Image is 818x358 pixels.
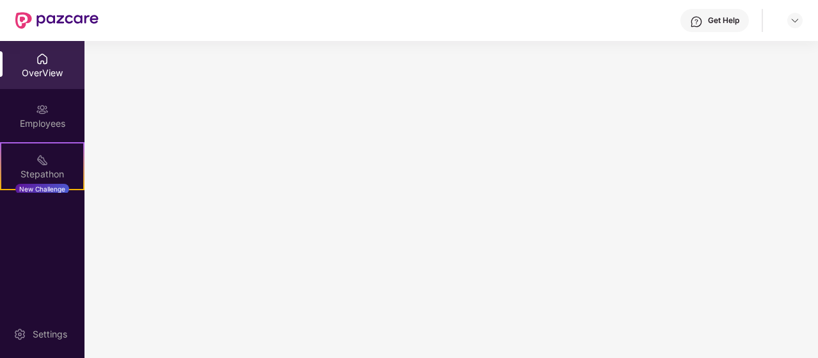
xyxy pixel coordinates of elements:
[15,12,99,29] img: New Pazcare Logo
[29,328,71,341] div: Settings
[1,168,83,181] div: Stepathon
[36,154,49,167] img: svg+xml;base64,PHN2ZyB4bWxucz0iaHR0cDovL3d3dy53My5vcmcvMjAwMC9zdmciIHdpZHRoPSIyMSIgaGVpZ2h0PSIyMC...
[36,53,49,65] img: svg+xml;base64,PHN2ZyBpZD0iSG9tZSIgeG1sbnM9Imh0dHA6Ly93d3cudzMub3JnLzIwMDAvc3ZnIiB3aWR0aD0iMjAiIG...
[36,103,49,116] img: svg+xml;base64,PHN2ZyBpZD0iRW1wbG95ZWVzIiB4bWxucz0iaHR0cDovL3d3dy53My5vcmcvMjAwMC9zdmciIHdpZHRoPS...
[690,15,703,28] img: svg+xml;base64,PHN2ZyBpZD0iSGVscC0zMngzMiIgeG1sbnM9Imh0dHA6Ly93d3cudzMub3JnLzIwMDAvc3ZnIiB3aWR0aD...
[15,184,69,194] div: New Challenge
[790,15,800,26] img: svg+xml;base64,PHN2ZyBpZD0iRHJvcGRvd24tMzJ4MzIiIHhtbG5zPSJodHRwOi8vd3d3LnczLm9yZy8yMDAwL3N2ZyIgd2...
[708,15,739,26] div: Get Help
[13,328,26,341] img: svg+xml;base64,PHN2ZyBpZD0iU2V0dGluZy0yMHgyMCIgeG1sbnM9Imh0dHA6Ly93d3cudzMub3JnLzIwMDAvc3ZnIiB3aW...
